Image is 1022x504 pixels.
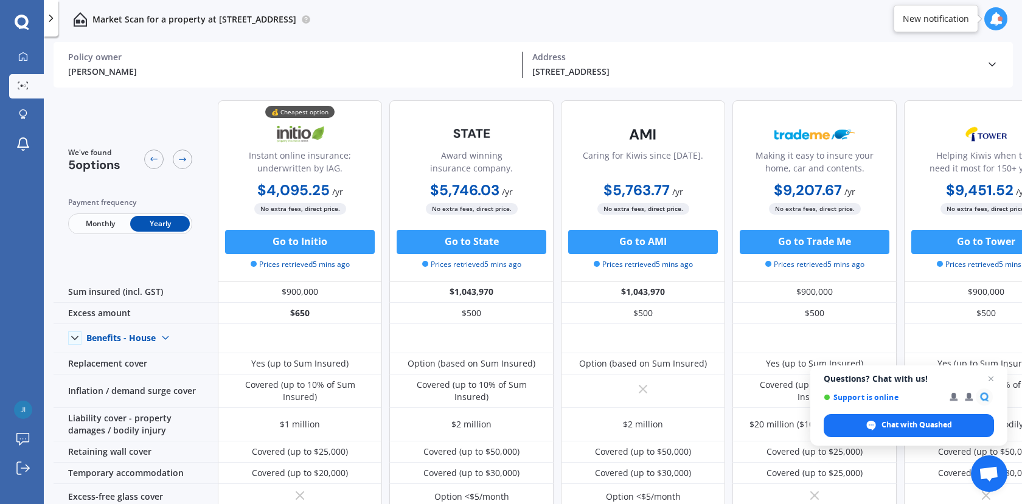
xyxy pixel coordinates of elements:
[251,259,350,270] span: Prices retrieved 5 mins ago
[86,333,156,343] div: Benefits - House
[946,181,1013,199] b: $9,451.52
[408,357,535,370] div: Option (based on Sum Insured)
[252,467,348,479] div: Covered (up to $20,000)
[92,13,296,26] p: Market Scan for a property at [STREET_ADDRESS]
[568,230,718,254] button: Go to AMI
[749,418,880,430] div: $20 million ($100K bodily injury)
[54,303,218,324] div: Excess amount
[71,216,130,232] span: Monthly
[68,196,192,209] div: Payment frequency
[422,259,521,270] span: Prices retrieved 5 mins ago
[774,119,855,150] img: Trademe.webp
[579,357,707,370] div: Option (based on Sum Insured)
[218,303,382,324] div: $650
[824,393,941,402] span: Support is online
[732,281,897,303] div: $900,000
[218,281,382,303] div: $900,000
[73,12,88,27] img: home-and-contents.b802091223b8502ef2dd.svg
[68,65,512,78] div: [PERSON_NAME]
[54,375,218,408] div: Inflation / demand surge cover
[156,328,175,348] img: Benefit content down
[54,441,218,463] div: Retaining wall cover
[332,186,343,198] span: / yr
[606,491,681,503] div: Option <$5/month
[561,303,725,324] div: $500
[389,303,554,324] div: $500
[54,408,218,441] div: Liability cover - property damages / bodily injury
[252,446,348,458] div: Covered (up to $25,000)
[824,414,994,437] span: Chat with Quashed
[68,157,120,173] span: 5 options
[434,491,509,503] div: Option <$5/month
[227,379,373,403] div: Covered (up to 10% of Sum Insured)
[389,281,554,303] div: $1,043,970
[742,379,888,403] div: Covered (up to 10% of Sum Insured)
[603,119,683,150] img: AMI-text-1.webp
[426,203,518,215] span: No extra fees, direct price.
[766,446,863,458] div: Covered (up to $25,000)
[68,147,120,158] span: We've found
[597,203,689,215] span: No extra fees, direct price.
[595,467,691,479] div: Covered (up to $30,000)
[54,281,218,303] div: Sum insured (incl. GST)
[532,52,976,63] div: Address
[743,149,886,179] div: Making it easy to insure your home, car and contents.
[769,203,861,215] span: No extra fees, direct price.
[54,463,218,484] div: Temporary accommodation
[732,303,897,324] div: $500
[561,281,725,303] div: $1,043,970
[260,119,340,150] img: Initio.webp
[623,418,663,430] div: $2 million
[400,149,543,179] div: Award winning insurance company.
[766,467,863,479] div: Covered (up to $25,000)
[595,446,691,458] div: Covered (up to $50,000)
[423,467,520,479] div: Covered (up to $30,000)
[225,230,375,254] button: Go to Initio
[257,181,330,199] b: $4,095.25
[398,379,544,403] div: Covered (up to 10% of Sum Insured)
[844,186,855,198] span: / yr
[881,419,952,430] span: Chat with Quashed
[903,13,969,25] div: New notification
[265,106,335,118] div: 💰 Cheapest option
[430,181,499,199] b: $5,746.03
[765,259,864,270] span: Prices retrieved 5 mins ago
[672,186,683,198] span: / yr
[774,181,842,199] b: $9,207.67
[740,230,889,254] button: Go to Trade Me
[502,186,513,198] span: / yr
[280,418,320,430] div: $1 million
[451,418,492,430] div: $2 million
[254,203,346,215] span: No extra fees, direct price.
[54,353,218,375] div: Replacement cover
[251,357,349,370] div: Yes (up to Sum Insured)
[431,119,512,148] img: State-text-1.webp
[824,374,994,384] span: Questions? Chat with us!
[594,259,693,270] span: Prices retrieved 5 mins ago
[583,149,703,179] div: Caring for Kiwis since [DATE].
[423,446,520,458] div: Covered (up to $50,000)
[532,65,976,78] div: [STREET_ADDRESS]
[14,401,32,419] img: 8d2da5e9293a224eb95e49c38170a162
[971,455,1007,492] a: Open chat
[130,216,190,232] span: Yearly
[228,149,372,179] div: Instant online insurance; underwritten by IAG.
[397,230,546,254] button: Go to State
[603,181,670,199] b: $5,763.77
[68,52,512,63] div: Policy owner
[766,357,863,370] div: Yes (up to Sum Insured)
